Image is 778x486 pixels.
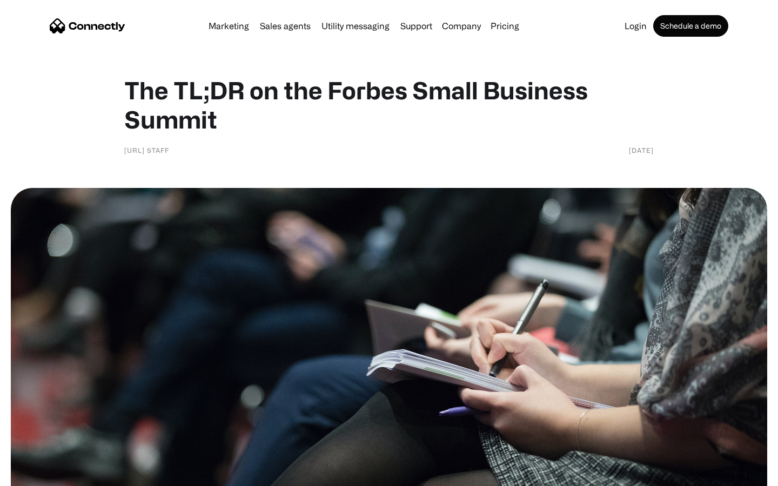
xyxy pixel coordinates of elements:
[317,22,394,30] a: Utility messaging
[620,22,651,30] a: Login
[653,15,728,37] a: Schedule a demo
[256,22,315,30] a: Sales agents
[22,467,65,482] ul: Language list
[11,467,65,482] aside: Language selected: English
[124,145,169,156] div: [URL] Staff
[204,22,253,30] a: Marketing
[486,22,524,30] a: Pricing
[396,22,437,30] a: Support
[124,76,654,134] h1: The TL;DR on the Forbes Small Business Summit
[629,145,654,156] div: [DATE]
[442,18,481,33] div: Company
